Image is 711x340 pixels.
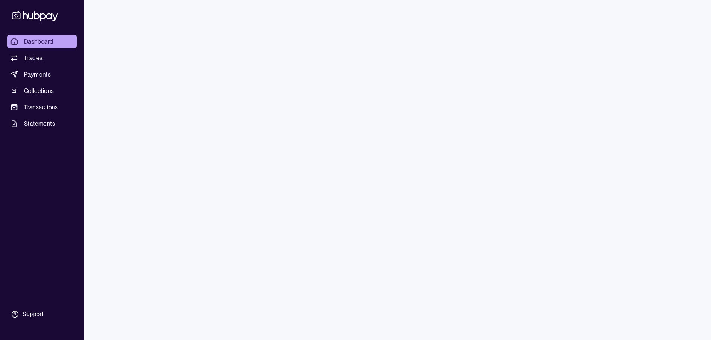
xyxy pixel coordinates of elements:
[7,35,77,48] a: Dashboard
[24,86,54,95] span: Collections
[7,68,77,81] a: Payments
[22,310,43,318] div: Support
[24,37,53,46] span: Dashboard
[7,84,77,97] a: Collections
[7,306,77,322] a: Support
[24,119,55,128] span: Statements
[24,70,51,79] span: Payments
[24,103,58,112] span: Transactions
[24,53,43,62] span: Trades
[7,117,77,130] a: Statements
[7,100,77,114] a: Transactions
[7,51,77,65] a: Trades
